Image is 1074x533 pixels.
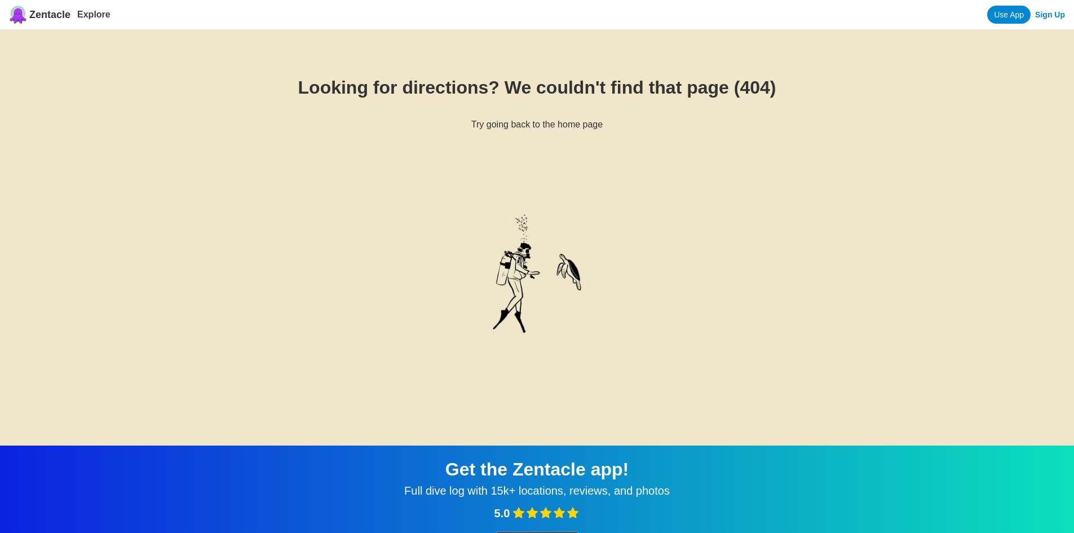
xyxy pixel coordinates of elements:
[441,151,633,407] img: Diver with turtle
[9,6,70,24] a: Zentacle logoZentacle
[987,6,1031,24] a: Use App
[36,77,1038,98] h1: Looking for directions? We couldn't find that page (404)
[494,507,510,520] span: 5.0
[77,10,111,19] a: Explore
[29,9,70,21] span: Zentacle
[1035,10,1065,19] a: Sign Up
[36,120,1038,130] h6: Try going back to the home page
[9,6,27,24] img: Zentacle logo
[14,484,1060,497] div: Full dive log with 15k+ locations, reviews, and photos
[14,459,1060,480] div: Get the Zentacle app!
